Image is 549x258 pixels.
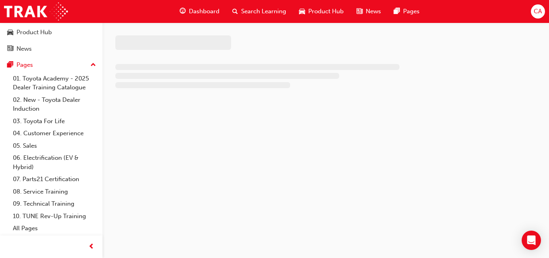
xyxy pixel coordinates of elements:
span: pages-icon [394,6,400,17]
img: Trak [4,2,68,21]
a: Product Hub [3,25,99,40]
button: Pages [3,58,99,72]
a: News [3,41,99,56]
a: 04. Customer Experience [10,127,99,140]
a: 01. Toyota Academy - 2025 Dealer Training Catalogue [10,72,99,94]
span: Dashboard [189,7,219,16]
div: Pages [16,60,33,70]
a: news-iconNews [350,3,387,20]
span: Search Learning [241,7,286,16]
a: 10. TUNE Rev-Up Training [10,210,99,223]
span: up-icon [90,60,96,70]
span: Pages [403,7,420,16]
div: News [16,44,32,54]
span: car-icon [299,6,305,17]
div: Product Hub [16,28,52,37]
a: guage-iconDashboard [173,3,226,20]
span: Product Hub [308,7,344,16]
button: CA [531,4,545,19]
span: guage-icon [180,6,186,17]
span: CA [534,7,542,16]
div: Open Intercom Messenger [522,231,541,250]
a: 07. Parts21 Certification [10,173,99,186]
span: pages-icon [7,62,13,69]
a: 03. Toyota For Life [10,115,99,128]
span: News [366,7,381,16]
a: search-iconSearch Learning [226,3,293,20]
span: search-icon [232,6,238,17]
a: 06. Electrification (EV & Hybrid) [10,152,99,173]
a: 09. Technical Training [10,198,99,210]
span: car-icon [7,29,13,36]
span: news-icon [356,6,363,17]
a: 08. Service Training [10,186,99,198]
a: pages-iconPages [387,3,426,20]
span: prev-icon [88,242,94,252]
a: car-iconProduct Hub [293,3,350,20]
span: news-icon [7,45,13,53]
a: All Pages [10,222,99,235]
a: 02. New - Toyota Dealer Induction [10,94,99,115]
a: 05. Sales [10,140,99,152]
